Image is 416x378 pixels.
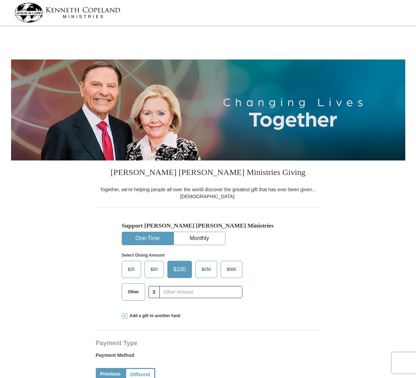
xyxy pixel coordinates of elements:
[96,186,321,200] div: Together, we're helping people all over the world discover the greatest gift that has ever been g...
[122,232,173,245] button: One-Time
[159,286,242,298] input: Other Amount
[15,3,120,22] img: kcm-header-logo.svg
[96,352,321,362] label: Payment Method
[124,264,138,275] span: $25
[122,253,165,258] strong: Select Giving Amount
[127,313,181,319] span: Add a gift to another fund
[96,160,321,186] h3: [PERSON_NAME] [PERSON_NAME] Ministries Giving
[223,264,240,275] span: $500
[174,232,225,245] button: Monthly
[147,264,161,275] span: $50
[198,264,214,275] span: $250
[96,340,321,346] h4: Payment Type
[122,222,295,229] h5: Support [PERSON_NAME] [PERSON_NAME] Ministries
[124,287,142,297] span: Other
[170,264,189,275] span: $100
[148,286,160,298] span: $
